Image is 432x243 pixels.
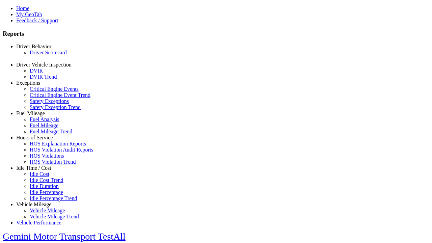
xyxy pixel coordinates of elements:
a: Idle Time / Cost [16,165,51,171]
a: Driver Vehicle Inspection [16,62,72,67]
a: Vehicle Mileage Trend [30,214,79,219]
a: Home [16,5,29,11]
a: Safety Exception Trend [30,104,81,110]
a: Critical Engine Event Trend [30,92,90,98]
a: Fuel Analysis [30,116,59,122]
a: DVIR [30,68,43,74]
a: Feedback / Support [16,18,58,23]
a: Safety Exceptions [30,98,69,104]
a: Idle Cost Trend [30,177,63,183]
a: Fuel Mileage Trend [30,129,72,134]
a: Idle Percentage [30,189,63,195]
a: HOS Explanation Reports [30,141,86,146]
a: HOS Violation Trend [30,159,76,165]
a: Driver Behavior [16,44,51,49]
a: Driver Scorecard [30,50,67,55]
h3: Reports [3,30,429,37]
a: DVIR Trend [30,74,57,80]
a: Vehicle Mileage [16,201,51,207]
a: Hours of Service [16,135,53,140]
a: HOS Violations [30,153,64,159]
a: Exceptions [16,80,40,86]
a: My GeoTab [16,11,42,17]
a: Vehicle Mileage [30,208,65,213]
a: Gemini Motor Transport TestAll [3,231,126,242]
a: Idle Duration [30,183,59,189]
a: Idle Percentage Trend [30,195,77,201]
a: Idle Cost [30,171,49,177]
a: HOS Violation Audit Reports [30,147,93,153]
a: Fuel Mileage [30,123,58,128]
a: Vehicle Performance [16,220,61,225]
a: Fuel Mileage [16,110,45,116]
a: Critical Engine Events [30,86,79,92]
